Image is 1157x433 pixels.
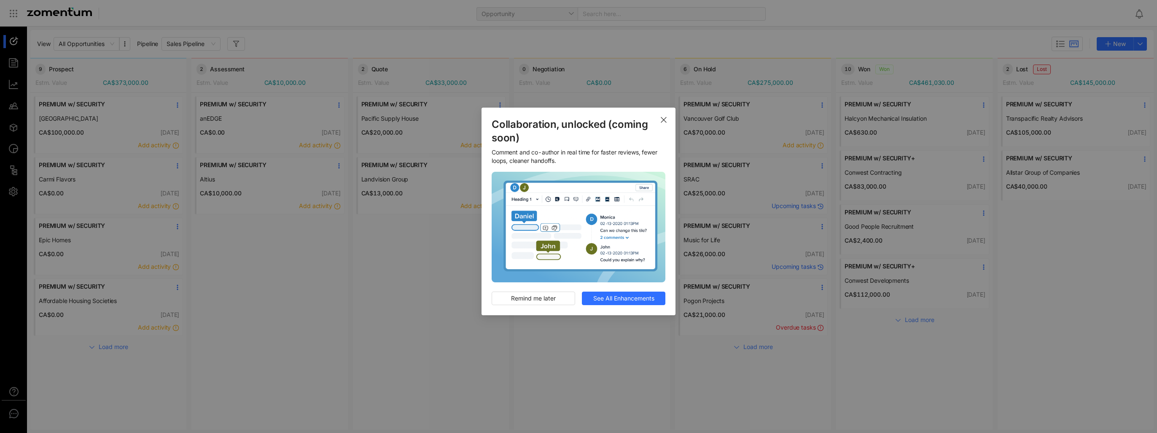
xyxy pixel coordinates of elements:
button: Remind me later [492,292,575,305]
button: See All Enhancements [582,292,665,305]
span: Comment and co-author in real time for faster reviews, fewer loops, cleaner handoffs. [492,148,665,165]
button: Close [652,108,675,131]
img: 1759472800357-Collaboration.png [492,172,665,282]
span: Collaboration, unlocked (coming soon) [492,118,665,145]
span: Remind me later [511,294,556,303]
span: See All Enhancements [593,294,654,303]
